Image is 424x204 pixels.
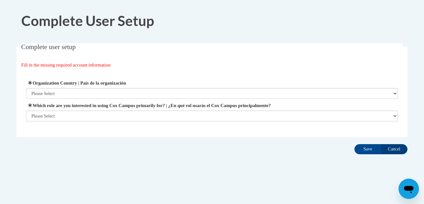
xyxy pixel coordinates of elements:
[354,144,381,154] input: Save
[21,12,154,29] span: Complete User Setup
[21,62,111,67] span: Fill in the missing required account information
[399,179,419,199] iframe: Button to launch messaging window
[21,43,76,51] span: Complete user setup
[26,102,398,109] label: Which role are you interested in using Cox Campus primarily for? | ¿En qué rol usarás el Cox Camp...
[26,80,398,86] label: Organization Country | País de la organización
[381,144,407,154] input: Cancel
